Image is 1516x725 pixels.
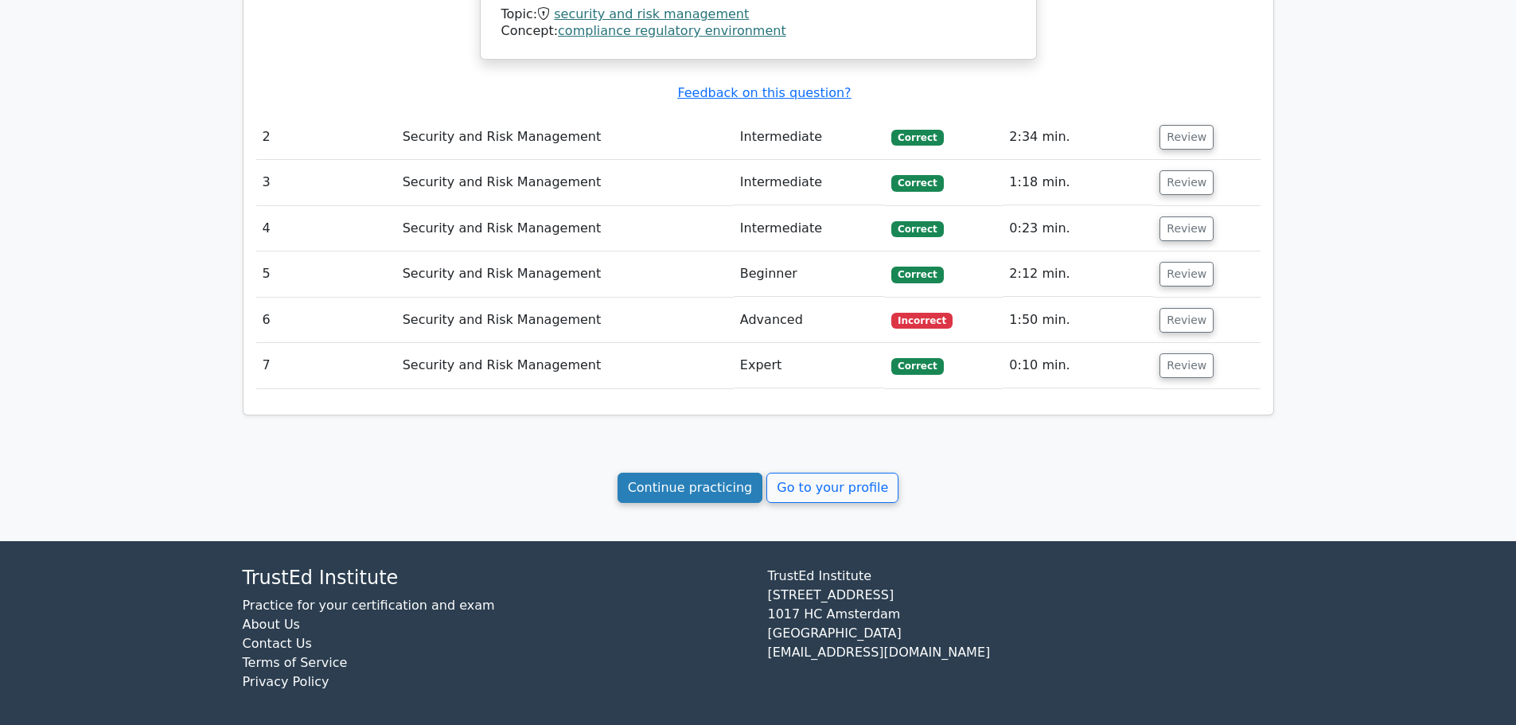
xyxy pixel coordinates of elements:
[396,160,734,205] td: Security and Risk Management
[396,251,734,297] td: Security and Risk Management
[256,298,396,343] td: 6
[243,636,312,651] a: Contact Us
[891,130,943,146] span: Correct
[256,206,396,251] td: 4
[734,160,885,205] td: Intermediate
[891,358,943,374] span: Correct
[554,6,749,21] a: security and risk management
[243,617,300,632] a: About Us
[256,251,396,297] td: 5
[618,473,763,503] a: Continue practicing
[766,473,898,503] a: Go to your profile
[734,298,885,343] td: Advanced
[396,206,734,251] td: Security and Risk Management
[891,313,953,329] span: Incorrect
[734,115,885,160] td: Intermediate
[1003,206,1153,251] td: 0:23 min.
[891,267,943,283] span: Correct
[243,655,348,670] a: Terms of Service
[1159,262,1214,286] button: Review
[1003,343,1153,388] td: 0:10 min.
[1003,298,1153,343] td: 1:50 min.
[558,23,786,38] a: compliance regulatory environment
[1003,115,1153,160] td: 2:34 min.
[1159,170,1214,195] button: Review
[243,674,329,689] a: Privacy Policy
[396,115,734,160] td: Security and Risk Management
[891,221,943,237] span: Correct
[758,567,1284,704] div: TrustEd Institute [STREET_ADDRESS] 1017 HC Amsterdam [GEOGRAPHIC_DATA] [EMAIL_ADDRESS][DOMAIN_NAME]
[677,85,851,100] a: Feedback on this question?
[734,206,885,251] td: Intermediate
[1159,308,1214,333] button: Review
[1159,353,1214,378] button: Review
[256,343,396,388] td: 7
[1159,125,1214,150] button: Review
[734,343,885,388] td: Expert
[1159,216,1214,241] button: Review
[243,567,749,590] h4: TrustEd Institute
[396,298,734,343] td: Security and Risk Management
[734,251,885,297] td: Beginner
[501,23,1015,40] div: Concept:
[1003,160,1153,205] td: 1:18 min.
[256,160,396,205] td: 3
[501,6,1015,23] div: Topic:
[243,598,495,613] a: Practice for your certification and exam
[891,175,943,191] span: Correct
[256,115,396,160] td: 2
[396,343,734,388] td: Security and Risk Management
[1003,251,1153,297] td: 2:12 min.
